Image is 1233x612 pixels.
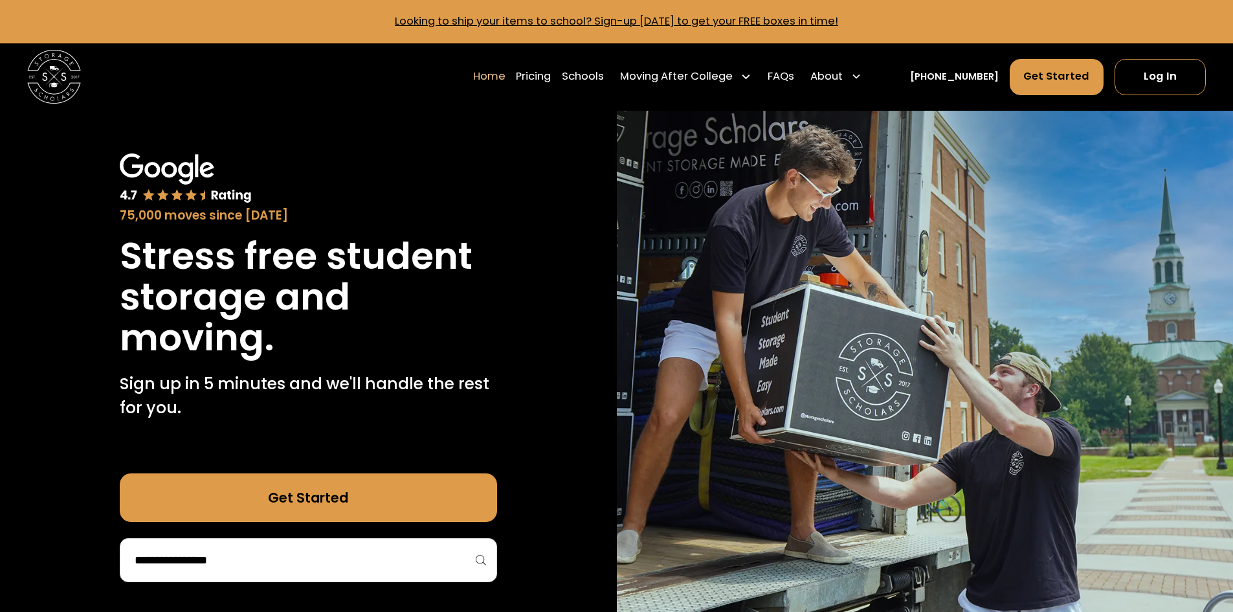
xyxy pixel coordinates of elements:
[27,50,81,104] a: home
[516,58,551,95] a: Pricing
[120,207,497,225] div: 75,000 moves since [DATE]
[27,50,81,104] img: Storage Scholars main logo
[620,69,733,85] div: Moving After College
[910,70,999,84] a: [PHONE_NUMBER]
[1010,59,1104,95] a: Get Started
[805,58,867,95] div: About
[615,58,757,95] div: Moving After College
[473,58,505,95] a: Home
[120,372,497,420] p: Sign up in 5 minutes and we'll handle the rest for you.
[120,473,497,522] a: Get Started
[395,14,838,28] a: Looking to ship your items to school? Sign-up [DATE] to get your FREE boxes in time!
[562,58,604,95] a: Schools
[768,58,794,95] a: FAQs
[1115,59,1206,95] a: Log In
[810,69,843,85] div: About
[120,153,252,204] img: Google 4.7 star rating
[120,236,497,358] h1: Stress free student storage and moving.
